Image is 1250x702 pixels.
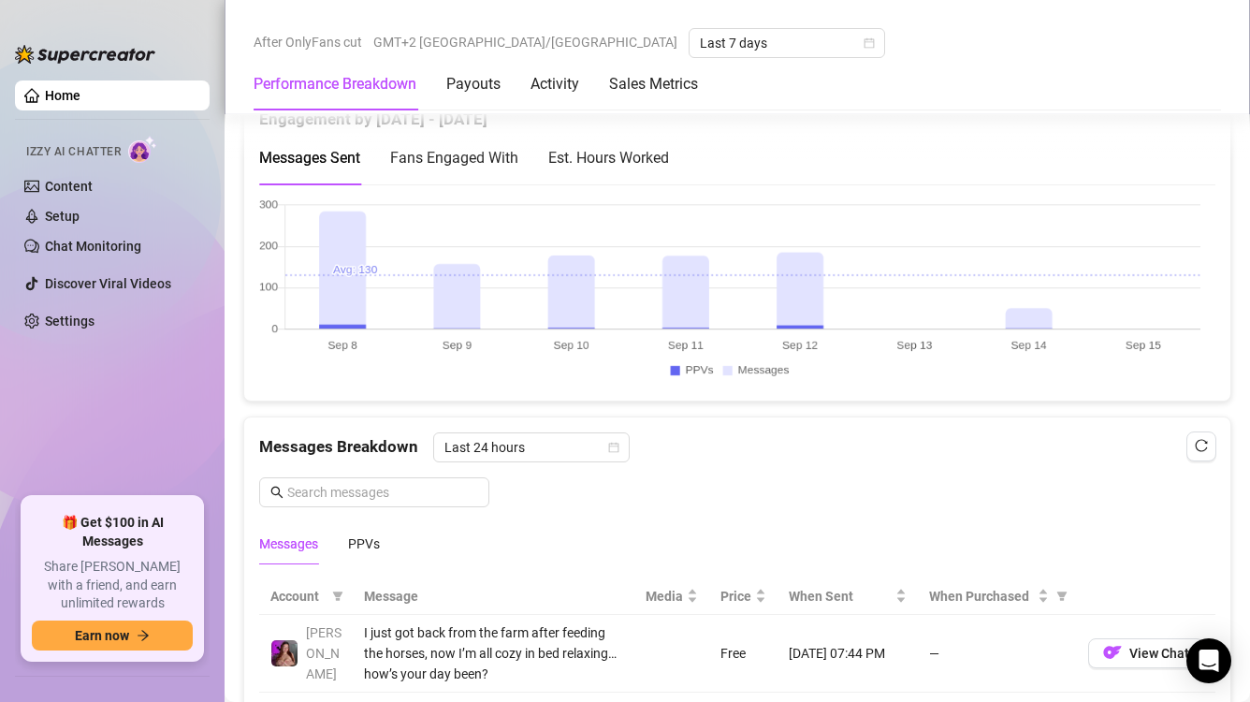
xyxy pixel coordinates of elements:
div: Messages Breakdown [259,432,1215,462]
img: allison [271,640,298,666]
a: Setup [45,209,80,224]
img: OF [1103,643,1122,662]
span: Account [270,586,325,607]
span: filter [1056,591,1068,602]
div: PPVs [348,534,380,554]
span: filter [328,582,347,610]
span: After OnlyFans cut [254,28,362,56]
button: Earn nowarrow-right [32,621,193,651]
span: Earn now [75,628,129,643]
span: Fans Engaged With [390,149,518,167]
th: Media [634,578,709,615]
a: Discover Viral Videos [45,276,171,291]
span: arrow-right [137,629,150,642]
img: AI Chatter [128,136,157,163]
span: When Sent [789,586,892,607]
th: When Purchased [918,578,1077,615]
img: logo-BBDzfeDw.svg [15,45,155,64]
div: Activity [531,73,579,95]
td: Free [709,615,778,693]
span: search [270,486,283,499]
a: Home [45,88,80,103]
span: Last 7 days [700,29,874,57]
span: Last 24 hours [444,433,618,461]
a: OFView Chat [1088,650,1204,665]
th: When Sent [778,578,918,615]
div: Performance Breakdown [254,73,416,95]
div: Open Intercom Messenger [1186,638,1231,683]
span: When Purchased [929,586,1034,607]
a: Chat Monitoring [45,239,141,254]
span: GMT+2 [GEOGRAPHIC_DATA]/[GEOGRAPHIC_DATA] [373,28,677,56]
td: [DATE] 07:44 PM [778,615,918,693]
span: filter [332,591,343,602]
span: calendar [608,442,619,453]
div: I just got back from the farm after feeding the horses, now I’m all cozy in bed relaxing… how’s y... [364,622,623,684]
span: calendar [864,37,875,49]
th: Message [353,578,634,615]
span: [PERSON_NAME] [306,625,342,681]
a: Content [45,179,93,194]
span: View Chat [1129,646,1189,661]
div: Payouts [446,73,501,95]
span: Media [646,586,683,607]
td: — [918,615,1077,693]
span: reload [1195,439,1208,452]
span: Price [720,586,751,607]
span: filter [1053,582,1071,610]
span: Messages Sent [259,149,360,167]
div: Est. Hours Worked [548,146,669,169]
input: Search messages [287,482,478,503]
th: Price [709,578,778,615]
span: Share [PERSON_NAME] with a friend, and earn unlimited rewards [32,558,193,613]
span: 🎁 Get $100 in AI Messages [32,514,193,550]
button: OFView Chat [1088,638,1204,668]
div: Sales Metrics [609,73,698,95]
a: Settings [45,314,94,329]
div: Messages [259,534,318,554]
span: Izzy AI Chatter [26,143,121,161]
